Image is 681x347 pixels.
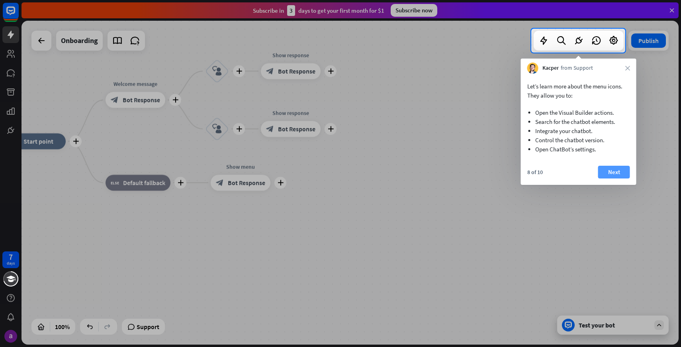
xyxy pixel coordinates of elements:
[535,108,622,117] li: Open the Visual Builder actions.
[535,145,622,154] li: Open ChatBot’s settings.
[598,166,630,178] button: Next
[6,3,30,27] button: Open LiveChat chat widget
[561,64,593,72] span: from Support
[625,66,630,71] i: close
[542,64,559,72] span: Kacper
[527,82,630,100] p: Let’s learn more about the menu icons. They allow you to:
[535,117,622,126] li: Search for the chatbot elements.
[535,135,622,145] li: Control the chatbot version.
[527,169,543,176] div: 8 of 10
[535,126,622,135] li: Integrate your chatbot.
